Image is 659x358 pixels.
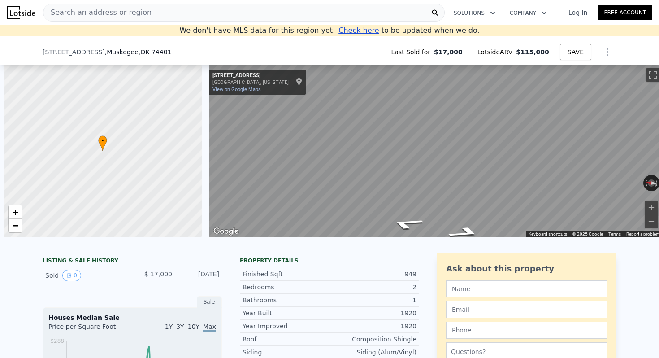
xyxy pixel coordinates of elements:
span: [STREET_ADDRESS] [43,48,105,57]
a: Zoom out [9,219,22,232]
button: Zoom in [645,201,658,214]
div: LISTING & SALE HISTORY [43,257,222,266]
span: − [13,220,18,231]
button: Company [503,5,554,21]
div: Composition Shingle [329,335,416,344]
span: , OK 74401 [139,48,172,56]
div: 1920 [329,309,416,318]
button: Solutions [447,5,503,21]
div: Finished Sqft [243,270,329,279]
span: © 2025 Google [572,231,603,236]
a: Open this area in Google Maps (opens a new window) [211,226,241,237]
div: Property details [240,257,419,264]
tspan: $288 [50,338,64,344]
div: Price per Square Foot [48,322,132,336]
span: 3Y [176,323,184,330]
div: [STREET_ADDRESS] [212,72,289,79]
span: $ 17,000 [144,271,172,278]
img: Google [211,226,241,237]
span: 1Y [165,323,173,330]
input: Name [446,280,607,297]
button: View historical data [62,270,81,281]
a: Log In [558,8,598,17]
span: Lotside ARV [477,48,516,57]
img: Lotside [7,6,35,19]
path: Go Southwest, N 9th St [434,224,496,241]
div: Sale [197,296,222,308]
div: Ask about this property [446,262,607,275]
span: + [13,206,18,218]
a: Zoom in [9,205,22,219]
div: • [98,135,107,151]
button: Zoom out [645,214,658,228]
div: Sold [45,270,125,281]
div: Year Built [243,309,329,318]
div: Houses Median Sale [48,313,216,322]
a: View on Google Maps [212,87,261,92]
span: Last Sold for [391,48,434,57]
button: Rotate counterclockwise [643,175,648,191]
span: , Muskogee [105,48,172,57]
button: SAVE [560,44,591,60]
div: Bathrooms [243,296,329,305]
div: 1920 [329,322,416,331]
span: 10Y [188,323,199,330]
div: 949 [329,270,416,279]
div: We don't have MLS data for this region yet. [179,25,479,36]
a: Terms [608,231,621,236]
span: $115,000 [516,48,549,56]
div: 1 [329,296,416,305]
a: Free Account [598,5,652,20]
div: Roof [243,335,329,344]
span: $17,000 [434,48,463,57]
button: Keyboard shortcuts [529,231,567,237]
span: Check here [338,26,379,35]
span: Max [203,323,216,332]
div: Bedrooms [243,283,329,292]
input: Phone [446,322,607,339]
div: 2 [329,283,416,292]
div: [DATE] [179,270,219,281]
a: Show location on map [296,77,302,87]
div: Year Improved [243,322,329,331]
div: [GEOGRAPHIC_DATA], [US_STATE] [212,79,289,85]
span: Search an address or region [43,7,152,18]
div: to be updated when we do. [338,25,479,36]
div: Siding [243,348,329,357]
div: Siding (Alum/Vinyl) [329,348,416,357]
span: • [98,137,107,145]
button: Show Options [598,43,616,61]
path: Go Northeast, N 9th St [376,215,438,232]
input: Email [446,301,607,318]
